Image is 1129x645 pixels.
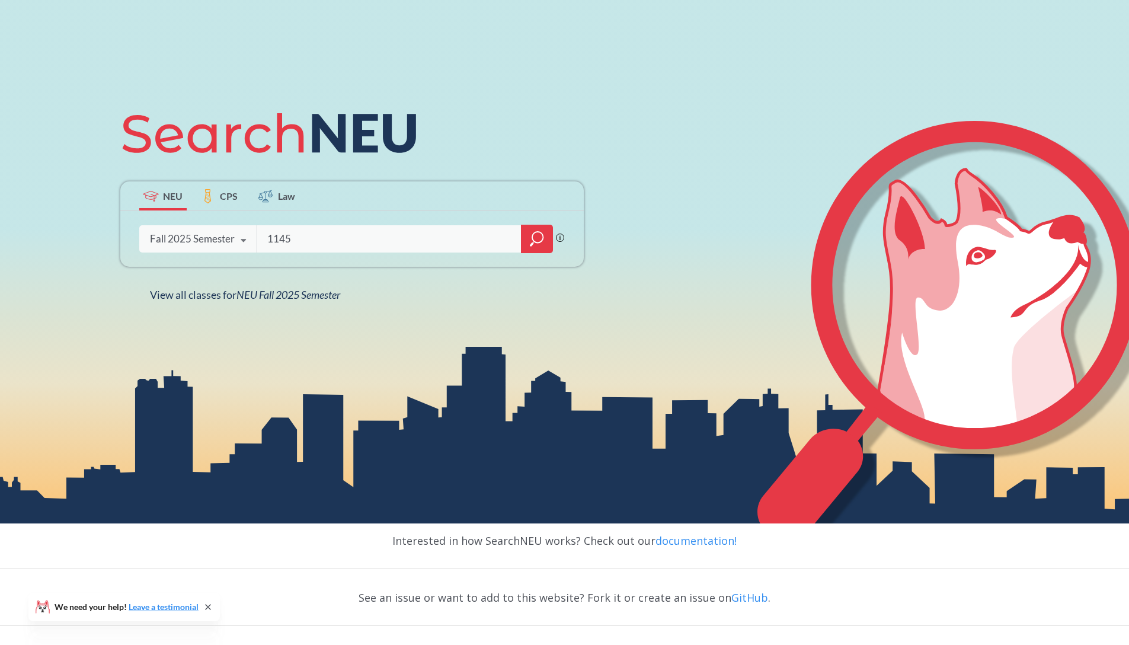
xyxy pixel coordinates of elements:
[530,231,544,247] svg: magnifying glass
[163,189,183,203] span: NEU
[220,189,238,203] span: CPS
[731,590,768,605] a: GitHub
[266,226,513,251] input: Class, professor, course number, "phrase"
[150,232,235,245] div: Fall 2025 Semester
[150,288,340,301] span: View all classes for
[236,288,340,301] span: NEU Fall 2025 Semester
[278,189,295,203] span: Law
[521,225,553,253] div: magnifying glass
[655,534,737,548] a: documentation!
